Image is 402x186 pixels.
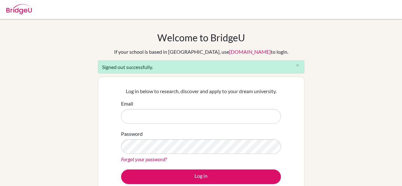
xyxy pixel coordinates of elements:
i: close [295,63,300,68]
label: Email [121,100,133,107]
div: If your school is based in [GEOGRAPHIC_DATA], use to login. [114,48,288,56]
label: Password [121,130,143,138]
h1: Welcome to BridgeU [157,32,245,43]
p: Log in below to research, discover and apply to your dream university. [121,87,281,95]
div: Signed out successfully. [98,60,304,73]
button: Close [291,61,304,70]
a: [DOMAIN_NAME] [229,49,271,55]
button: Log in [121,169,281,184]
img: Bridge-U [6,4,32,14]
a: Forgot your password? [121,156,167,162]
